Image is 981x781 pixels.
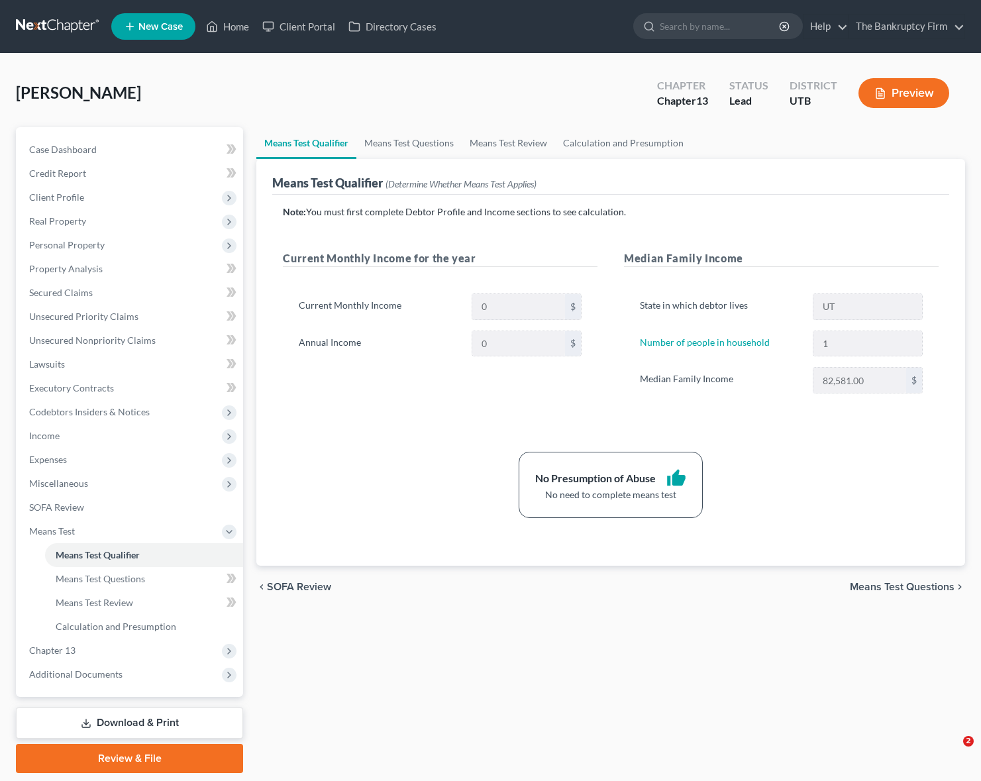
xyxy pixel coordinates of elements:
[256,127,356,159] a: Means Test Qualifier
[696,94,708,107] span: 13
[19,305,243,329] a: Unsecured Priority Claims
[850,582,955,592] span: Means Test Questions
[292,293,465,320] label: Current Monthly Income
[256,582,267,592] i: chevron_left
[565,331,581,356] div: $
[356,127,462,159] a: Means Test Questions
[29,454,67,465] span: Expenses
[850,582,965,592] button: Means Test Questions chevron_right
[256,582,331,592] button: chevron_left SOFA Review
[29,144,97,155] span: Case Dashboard
[19,162,243,185] a: Credit Report
[565,294,581,319] div: $
[45,543,243,567] a: Means Test Qualifier
[342,15,443,38] a: Directory Cases
[19,138,243,162] a: Case Dashboard
[283,250,597,267] h5: Current Monthly Income for the year
[29,525,75,537] span: Means Test
[29,358,65,370] span: Lawsuits
[29,311,138,322] span: Unsecured Priority Claims
[29,430,60,441] span: Income
[729,93,768,109] div: Lead
[633,293,806,320] label: State in which debtor lives
[813,331,922,356] input: --
[29,215,86,227] span: Real Property
[19,352,243,376] a: Lawsuits
[729,78,768,93] div: Status
[272,175,537,191] div: Means Test Qualifier
[29,645,76,656] span: Chapter 13
[858,78,949,108] button: Preview
[56,597,133,608] span: Means Test Review
[56,621,176,632] span: Calculation and Presumption
[29,668,123,680] span: Additional Documents
[45,591,243,615] a: Means Test Review
[19,257,243,281] a: Property Analysis
[199,15,256,38] a: Home
[29,263,103,274] span: Property Analysis
[640,337,770,348] a: Number of people in household
[790,78,837,93] div: District
[45,567,243,591] a: Means Test Questions
[292,331,465,357] label: Annual Income
[283,206,306,217] strong: Note:
[56,573,145,584] span: Means Test Questions
[790,93,837,109] div: UTB
[29,406,150,417] span: Codebtors Insiders & Notices
[45,615,243,639] a: Calculation and Presumption
[267,582,331,592] span: SOFA Review
[535,471,656,486] div: No Presumption of Abuse
[936,736,968,768] iframe: Intercom live chat
[283,205,939,219] p: You must first complete Debtor Profile and Income sections to see calculation.
[19,281,243,305] a: Secured Claims
[19,376,243,400] a: Executory Contracts
[386,178,537,189] span: (Determine Whether Means Test Applies)
[666,468,686,488] i: thumb_up
[657,93,708,109] div: Chapter
[906,368,922,393] div: $
[963,736,974,747] span: 2
[29,335,156,346] span: Unsecured Nonpriority Claims
[16,83,141,102] span: [PERSON_NAME]
[29,501,84,513] span: SOFA Review
[256,15,342,38] a: Client Portal
[29,478,88,489] span: Miscellaneous
[29,191,84,203] span: Client Profile
[624,250,939,267] h5: Median Family Income
[462,127,555,159] a: Means Test Review
[29,239,105,250] span: Personal Property
[29,168,86,179] span: Credit Report
[813,294,922,319] input: State
[555,127,692,159] a: Calculation and Presumption
[955,582,965,592] i: chevron_right
[472,294,565,319] input: 0.00
[803,15,848,38] a: Help
[660,14,781,38] input: Search by name...
[16,744,243,773] a: Review & File
[633,367,806,393] label: Median Family Income
[29,382,114,393] span: Executory Contracts
[535,488,686,501] div: No need to complete means test
[813,368,906,393] input: 0.00
[19,495,243,519] a: SOFA Review
[29,287,93,298] span: Secured Claims
[138,22,183,32] span: New Case
[657,78,708,93] div: Chapter
[19,329,243,352] a: Unsecured Nonpriority Claims
[16,707,243,739] a: Download & Print
[56,549,140,560] span: Means Test Qualifier
[472,331,565,356] input: 0.00
[849,15,964,38] a: The Bankruptcy Firm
